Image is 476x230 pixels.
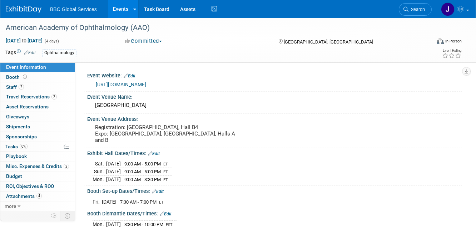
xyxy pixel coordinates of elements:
img: ExhibitDay [6,6,41,13]
div: Ophthalmology [42,49,76,57]
td: Sat. [93,160,106,168]
div: In-Person [445,39,462,44]
div: American Academy of Ophthalmology (AAO) [3,21,423,34]
a: Giveaways [0,112,75,122]
td: Mon. [93,220,106,228]
span: Attachments [6,193,42,199]
a: Tasks0% [0,142,75,152]
img: Format-Inperson.png [437,38,444,44]
span: Shipments [6,124,30,129]
td: Mon. [93,175,106,183]
span: Booth not reserved yet [21,74,28,80]
td: Sun. [93,168,106,176]
span: 3:30 PM - 10:00 PM [124,222,163,227]
a: Misc. Expenses & Credits2 [0,162,75,171]
span: Tasks [5,144,28,149]
a: Event Information [0,62,75,72]
div: Event Format [395,37,462,48]
span: 2 [19,84,24,90]
a: Search [399,3,432,16]
span: Booth [6,74,28,80]
a: Edit [152,189,164,194]
div: [GEOGRAPHIC_DATA] [93,100,456,111]
a: Edit [148,151,160,156]
a: Shipments [0,122,75,132]
td: [DATE] [102,198,116,205]
a: more [0,201,75,211]
span: Travel Reservations [6,94,57,99]
span: 0% [20,144,28,149]
span: 2 [64,164,69,169]
div: Event Rating [442,49,461,52]
span: ET [159,200,164,205]
span: Budget [6,173,22,179]
td: Fri. [93,198,102,205]
a: Edit [24,50,36,55]
a: ROI, Objectives & ROO [0,182,75,191]
span: 9:00 AM - 5:00 PM [124,161,161,167]
span: Asset Reservations [6,104,49,109]
a: Asset Reservations [0,102,75,112]
td: Toggle Event Tabs [60,211,75,220]
span: 2 [51,94,57,99]
span: BBC Global Services [50,6,97,12]
td: Personalize Event Tab Strip [48,211,60,220]
a: Sponsorships [0,132,75,142]
a: [URL][DOMAIN_NAME] [96,82,146,87]
td: [DATE] [106,160,121,168]
div: Booth Dismantle Dates/Times: [87,208,462,218]
span: Staff [6,84,24,90]
a: Edit [160,211,172,216]
a: Travel Reservations2 [0,92,75,102]
button: Committed [122,37,165,45]
pre: Registration: [GEOGRAPHIC_DATA], Hall B4 Expo: [GEOGRAPHIC_DATA], [GEOGRAPHIC_DATA], Halls A and B [95,124,235,143]
span: 4 [36,193,42,199]
a: Staff2 [0,82,75,92]
span: [GEOGRAPHIC_DATA], [GEOGRAPHIC_DATA] [284,39,373,45]
span: ET [163,170,168,174]
span: 7:30 AM - 7:00 PM [120,199,157,205]
td: [DATE] [106,220,121,228]
a: Edit [124,73,135,78]
span: ET [163,178,168,182]
span: (4 days) [44,39,59,44]
a: Booth [0,72,75,82]
div: Booth Set-up Dates/Times: [87,186,462,195]
a: Playbook [0,152,75,161]
span: Misc. Expenses & Credits [6,163,69,169]
td: Tags [5,49,36,57]
td: [DATE] [106,168,121,176]
span: ET [163,162,168,167]
a: Attachments4 [0,191,75,201]
a: Budget [0,172,75,181]
span: 9:00 AM - 3:30 PM [124,177,161,182]
span: Event Information [6,64,46,70]
div: Event Website: [87,70,462,80]
span: Sponsorships [6,134,37,139]
span: EST [166,223,173,227]
span: Playbook [6,153,27,159]
span: 9:00 AM - 5:00 PM [124,169,161,174]
span: Search [408,7,425,12]
div: Exhibit Hall Dates/Times: [87,148,462,157]
span: [DATE] [DATE] [5,37,43,44]
div: Event Venue Address: [87,114,462,123]
div: Event Venue Name: [87,92,462,101]
span: to [21,38,28,44]
span: more [5,203,16,209]
img: Jennifer Benedict [441,2,455,16]
span: ROI, Objectives & ROO [6,183,54,189]
span: Giveaways [6,114,29,119]
td: [DATE] [106,175,121,183]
